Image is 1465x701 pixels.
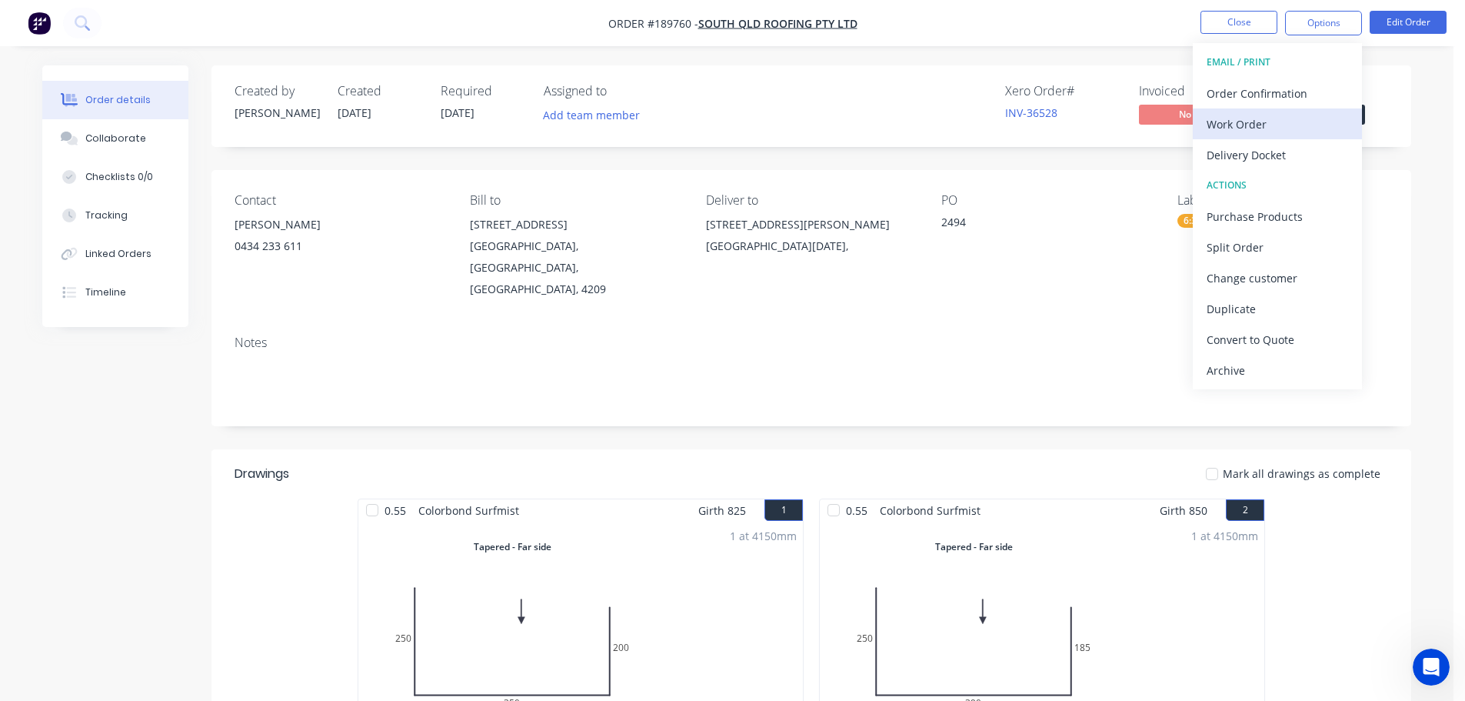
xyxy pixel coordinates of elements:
div: 1 at 4150mm [730,528,797,544]
div: Bill to [470,193,681,208]
button: Order details [42,81,188,119]
button: Delivery Docket [1193,139,1362,170]
button: Linked Orders [42,235,188,273]
button: Change customer [1193,262,1362,293]
span: Colorbond Surfmist [412,499,525,522]
a: SOUTH QLD ROOFING PTY LTD [698,16,857,31]
div: [PERSON_NAME] [235,105,319,121]
div: Archive [1207,359,1348,382]
div: Order details [85,93,151,107]
div: Order Confirmation [1207,82,1348,105]
button: Purchase Products [1193,201,1362,232]
div: Collaborate [85,132,146,145]
div: Xero Order # [1005,84,1120,98]
div: [PERSON_NAME] [235,214,445,235]
div: [STREET_ADDRESS][GEOGRAPHIC_DATA], [GEOGRAPHIC_DATA], [GEOGRAPHIC_DATA], 4209 [470,214,681,300]
button: ACTIONS [1193,170,1362,201]
span: No [1139,105,1231,124]
div: Assigned to [544,84,698,98]
img: Factory [28,12,51,35]
span: 0.55 [840,499,874,522]
div: 6:30 am [1177,214,1224,228]
button: Duplicate [1193,293,1362,324]
div: [GEOGRAPHIC_DATA], [GEOGRAPHIC_DATA], [GEOGRAPHIC_DATA], 4209 [470,235,681,300]
span: 0.55 [378,499,412,522]
div: Split Order [1207,236,1348,259]
div: Tracking [85,209,128,222]
span: [DATE] [338,105,371,120]
span: [DATE] [441,105,474,120]
iframe: Intercom live chat [1413,649,1450,686]
div: Change customer [1207,267,1348,289]
div: PO [941,193,1152,208]
span: Order #189760 - [608,16,698,31]
button: Split Order [1193,232,1362,262]
div: Purchase Products [1207,205,1348,228]
div: Invoiced [1139,84,1254,98]
button: Add team member [535,105,648,125]
span: Mark all drawings as complete [1223,466,1380,482]
div: Created [338,84,422,98]
button: 2 [1226,499,1264,521]
div: EMAIL / PRINT [1207,52,1348,72]
div: [GEOGRAPHIC_DATA][DATE], [706,235,917,257]
div: Work Order [1207,113,1348,135]
div: Created by [235,84,319,98]
div: [STREET_ADDRESS] [470,214,681,235]
button: Options [1285,11,1362,35]
div: [STREET_ADDRESS][PERSON_NAME] [706,214,917,235]
a: INV-36528 [1005,105,1057,120]
button: Collaborate [42,119,188,158]
div: Duplicate [1207,298,1348,320]
button: Add team member [544,105,648,125]
span: Girth 825 [698,499,746,522]
button: Close [1200,11,1277,34]
button: Checklists 0/0 [42,158,188,196]
div: 1 at 4150mm [1191,528,1258,544]
div: 2494 [941,214,1134,235]
div: Deliver to [706,193,917,208]
div: [PERSON_NAME]0434 233 611 [235,214,445,263]
div: Timeline [85,285,126,299]
div: Notes [235,335,1388,350]
div: ACTIONS [1207,175,1348,195]
div: Delivery Docket [1207,144,1348,166]
div: Contact [235,193,445,208]
button: Convert to Quote [1193,324,1362,355]
div: Linked Orders [85,247,151,261]
div: Drawings [235,465,289,483]
button: Edit Order [1370,11,1447,34]
div: Labels [1177,193,1388,208]
div: [STREET_ADDRESS][PERSON_NAME][GEOGRAPHIC_DATA][DATE], [706,214,917,263]
div: Required [441,84,525,98]
button: Tracking [42,196,188,235]
button: Timeline [42,273,188,312]
div: 0434 233 611 [235,235,445,257]
div: Convert to Quote [1207,329,1348,351]
div: Checklists 0/0 [85,170,153,184]
button: Work Order [1193,108,1362,139]
button: Archive [1193,355,1362,386]
button: Order Confirmation [1193,78,1362,108]
button: 1 [764,499,803,521]
span: Colorbond Surfmist [874,499,987,522]
button: EMAIL / PRINT [1193,47,1362,78]
span: Girth 850 [1160,499,1207,522]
